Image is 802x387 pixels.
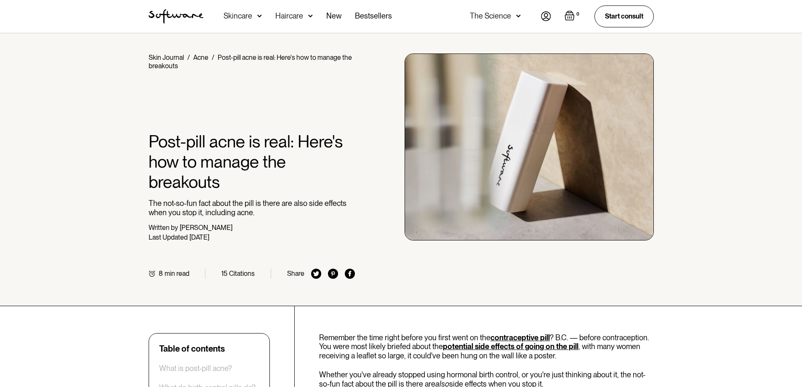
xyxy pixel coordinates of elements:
div: Written by [149,224,178,232]
div: Share [287,270,304,278]
div: The Science [470,12,511,20]
a: Start consult [594,5,654,27]
div: / [212,53,214,61]
img: arrow down [308,12,313,20]
div: Haircare [275,12,303,20]
div: Table of contents [159,344,225,354]
a: Skin Journal [149,53,184,61]
img: facebook icon [345,269,355,279]
img: arrow down [516,12,521,20]
a: contraceptive pill [490,333,550,342]
div: 8 [159,270,163,278]
a: What is post-pill acne? [159,364,232,373]
div: [DATE] [189,233,209,241]
img: pinterest icon [328,269,338,279]
div: Skincare [224,12,252,20]
img: arrow down [257,12,262,20]
p: The not-so-fun fact about the pill is there are also side effects when you stop it, including acne. [149,199,355,217]
h1: Post-pill acne is real: Here's how to manage the breakouts [149,131,355,192]
div: min read [165,270,189,278]
div: 0 [575,11,581,18]
div: 15 [221,270,227,278]
a: Acne [193,53,208,61]
a: home [149,9,203,24]
img: twitter icon [311,269,321,279]
div: [PERSON_NAME] [180,224,232,232]
img: Software Logo [149,9,203,24]
div: / [187,53,190,61]
div: Last Updated [149,233,188,241]
div: Citations [229,270,255,278]
a: Open empty cart [565,11,581,22]
div: Post-pill acne is real: Here's how to manage the breakouts [149,53,352,70]
a: potential side effects of going on the pill [443,342,578,351]
p: Remember the time right before you first went on the ? B.C. — before contraception. You were most... [319,333,654,360]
